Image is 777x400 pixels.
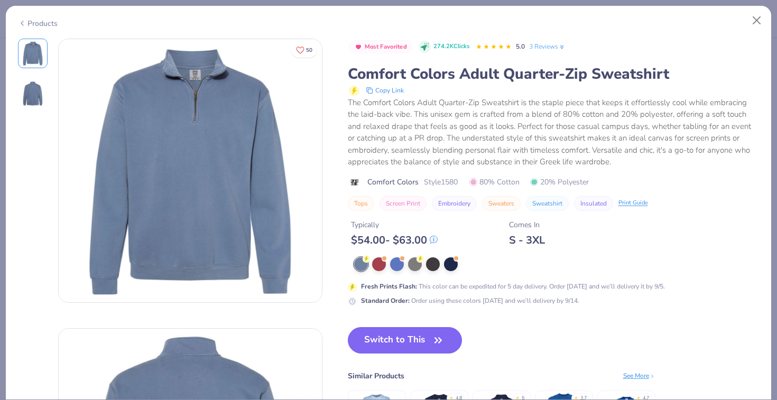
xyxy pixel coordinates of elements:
span: Style 1580 [424,176,458,188]
img: Front [20,41,45,66]
span: 274.2K Clicks [433,42,469,51]
div: 5.0 Stars [476,39,512,55]
strong: Fresh Prints Flash : [361,282,417,291]
span: Comfort Colors [367,176,419,188]
div: Print Guide [618,199,648,208]
button: Insulated [574,196,613,211]
div: ★ [515,395,520,399]
div: Comes In [509,219,545,230]
div: ★ [574,395,578,399]
div: This color can be expedited for 5 day delivery. Order [DATE] and we’ll delivery it by 9/5. [361,282,665,291]
div: Similar Products [348,370,404,382]
button: Like [291,42,317,58]
div: ★ [636,395,641,399]
button: Embroidery [432,196,477,211]
img: brand logo [348,178,362,187]
button: Close [747,11,767,31]
span: 20% Polyester [530,176,589,188]
button: Switch to This [348,327,462,354]
span: 80% Cotton [469,176,520,188]
span: Most Favorited [365,44,407,50]
button: Screen Print [380,196,427,211]
div: Typically [351,219,438,230]
div: The Comfort Colors Adult Quarter-Zip Sweatshirt is the staple piece that keeps it effortlessly co... [348,97,760,168]
div: S - 3XL [509,234,545,247]
div: See More [623,371,655,380]
button: Sweatshirt [526,196,569,211]
div: $ 54.00 - $ 63.00 [351,234,438,247]
img: Most Favorited sort [354,43,363,51]
div: Products [18,18,58,29]
strong: Standard Order : [361,296,410,305]
button: Sweaters [482,196,521,211]
span: 5.0 [516,42,525,51]
button: copy to clipboard [363,84,407,97]
div: ★ [449,395,454,399]
div: Order using these colors [DATE] and we’ll delivery by 9/14. [361,296,579,305]
div: Comfort Colors Adult Quarter-Zip Sweatshirt [348,64,760,84]
span: 50 [306,48,312,53]
img: Back [20,81,45,106]
button: Tops [348,196,374,211]
button: Badge Button [349,40,413,54]
img: Front [59,39,322,302]
a: 3 Reviews [529,42,566,51]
